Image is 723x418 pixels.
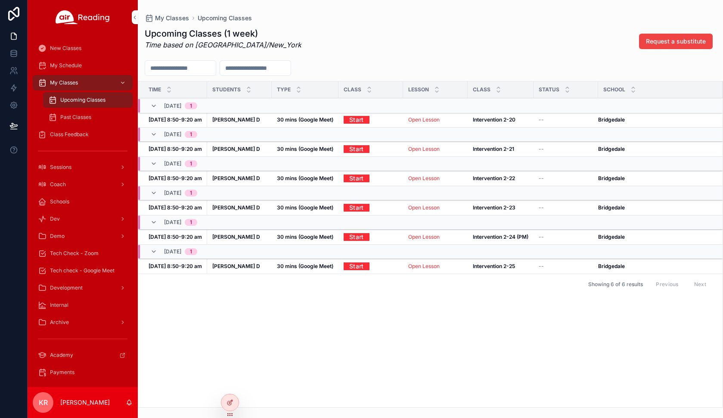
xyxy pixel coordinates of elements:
[33,75,133,90] a: My Classes
[473,146,528,153] a: Intervention 2-21
[408,146,440,152] a: Open Lesson
[164,219,181,226] span: [DATE]
[598,146,625,152] strong: Bridgedale
[149,86,161,93] span: Time
[33,211,133,227] a: Dev
[408,116,440,123] a: Open Lesson
[344,262,398,270] a: Start
[43,92,133,108] a: Upcoming Classes
[33,280,133,296] a: Development
[149,116,202,123] a: [DATE] 8:50-9:20 am
[344,86,361,93] span: Class
[539,234,544,240] span: --
[408,175,440,181] a: Open Lesson
[598,146,712,153] a: Bridgedale
[198,14,252,22] span: Upcoming Classes
[149,175,202,181] strong: [DATE] 8:50-9:20 am
[212,204,260,211] strong: [PERSON_NAME] D
[539,116,593,123] a: --
[344,204,398,212] a: Start
[603,86,625,93] span: School
[33,159,133,175] a: Sessions
[277,175,333,182] a: 30 mins (Google Meet)
[598,204,712,211] a: Bridgedale
[149,175,202,182] a: [DATE] 8:50-9:20 am
[344,201,369,214] a: Start
[277,263,333,270] a: 30 mins (Google Meet)
[149,263,202,269] strong: [DATE] 8:50-9:20 am
[60,114,91,121] span: Past Classes
[473,116,528,123] a: Intervention 2-20
[473,263,528,270] a: Intervention 2-25
[408,234,462,240] a: Open Lesson
[344,172,369,185] a: Start
[33,246,133,261] a: Tech Check - Zoom
[646,37,706,46] span: Request a substitute
[50,319,69,326] span: Archive
[33,41,133,56] a: New Classes
[408,263,440,269] a: Open Lesson
[33,177,133,192] a: Coach
[344,142,369,156] a: Start
[598,234,625,240] strong: Bridgedale
[473,175,515,181] strong: Intervention 2-22
[473,146,514,152] strong: Intervention 2-21
[277,204,333,211] strong: 30 mins (Google Meet)
[145,28,301,40] h1: Upcoming Classes (1 week)
[277,263,333,269] strong: 30 mins (Google Meet)
[539,204,544,211] span: --
[212,263,260,269] strong: [PERSON_NAME] D
[408,146,462,153] a: Open Lesson
[50,352,73,359] span: Academy
[149,204,202,211] a: [DATE] 8:50-9:20 am
[190,103,192,109] div: 1
[190,219,192,226] div: 1
[539,234,593,240] a: --
[33,127,133,142] a: Class Feedback
[43,109,133,125] a: Past Classes
[50,45,81,52] span: New Classes
[212,146,267,153] a: [PERSON_NAME] D
[164,160,181,167] span: [DATE]
[60,97,106,103] span: Upcoming Classes
[149,234,202,240] a: [DATE] 8:50-9:20 am
[212,86,241,93] span: Students
[149,263,202,270] a: [DATE] 8:50-9:20 am
[50,198,69,205] span: Schools
[50,164,71,171] span: Sessions
[33,365,133,380] a: Payments
[473,234,528,240] a: Intervention 2-24 (PM)
[212,175,267,182] a: [PERSON_NAME] D
[539,204,593,211] a: --
[344,175,398,182] a: Start
[50,79,78,86] span: My Classes
[190,190,192,197] div: 1
[344,113,369,126] a: Start
[50,62,82,69] span: My Schedule
[408,263,462,270] a: Open Lesson
[408,204,462,211] a: Open Lesson
[408,204,440,211] a: Open Lesson
[145,41,301,49] em: Time based on [GEOGRAPHIC_DATA]/New_York
[33,263,133,278] a: Tech check - Google Meet
[212,146,260,152] strong: [PERSON_NAME] D
[344,230,369,243] a: Start
[50,215,60,222] span: Dev
[473,263,515,269] strong: Intervention 2-25
[408,234,440,240] a: Open Lesson
[33,194,133,209] a: Schools
[473,204,515,211] strong: Intervention 2-23
[212,116,260,123] strong: [PERSON_NAME] D
[277,234,333,240] a: 30 mins (Google Meet)
[50,302,68,309] span: Internal
[212,116,267,123] a: [PERSON_NAME] D
[50,250,99,257] span: Tech Check - Zoom
[344,116,398,124] a: Start
[164,190,181,197] span: [DATE]
[539,146,544,153] span: --
[50,369,74,376] span: Payments
[60,398,110,407] p: [PERSON_NAME]
[598,116,625,123] strong: Bridgedale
